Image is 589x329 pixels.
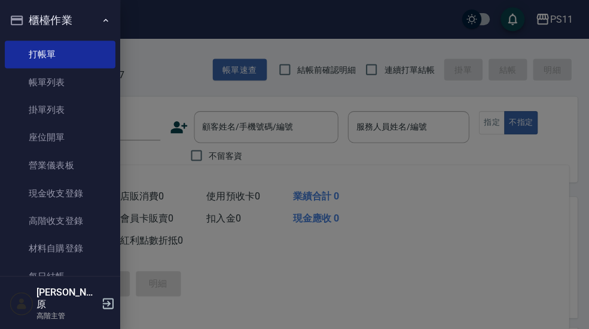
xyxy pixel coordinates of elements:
[5,179,115,206] a: 現金收支登錄
[5,5,115,36] button: 櫃檯作業
[5,96,115,123] a: 掛單列表
[36,285,97,309] h5: [PERSON_NAME]原
[5,151,115,179] a: 營業儀表板
[5,233,115,261] a: 材料自購登錄
[5,68,115,96] a: 帳單列表
[5,123,115,150] a: 座位開單
[5,206,115,233] a: 高階收支登錄
[5,41,115,68] a: 打帳單
[10,290,33,314] img: Person
[5,262,115,289] a: 每日結帳
[36,309,97,319] p: 高階主管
